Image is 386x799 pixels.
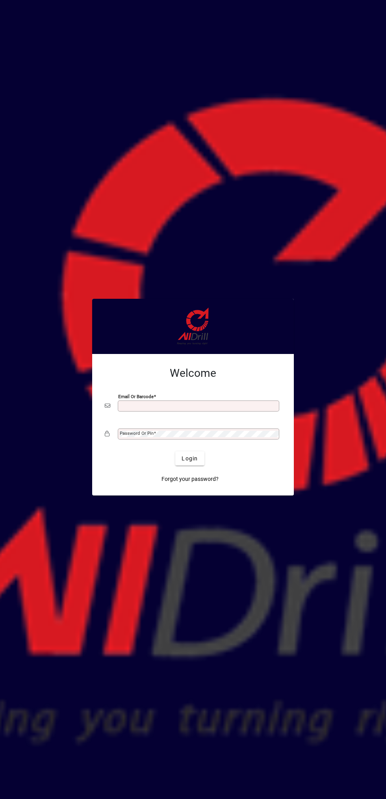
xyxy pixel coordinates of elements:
h2: Welcome [105,367,281,380]
span: Forgot your password? [161,475,219,483]
a: Forgot your password? [158,472,222,486]
mat-label: Password or Pin [120,430,154,436]
button: Login [175,451,204,466]
mat-label: Email or Barcode [118,394,154,399]
span: Login [182,454,198,463]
